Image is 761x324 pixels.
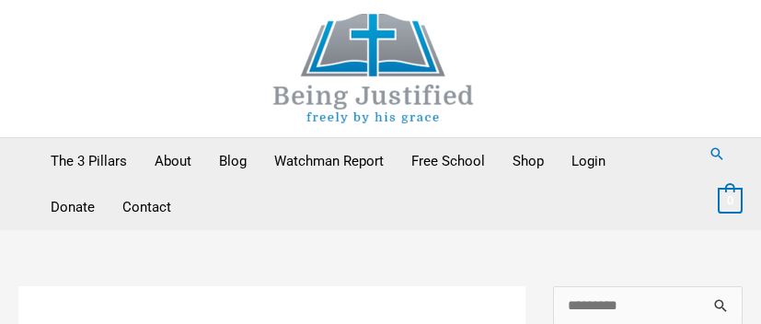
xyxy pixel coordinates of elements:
a: Watchman Report [260,138,398,184]
a: The 3 Pillars [37,138,141,184]
a: Donate [37,184,109,230]
a: Blog [205,138,260,184]
a: Free School [398,138,499,184]
img: Being Justified [236,14,512,123]
nav: Primary Site Navigation [37,138,690,230]
span: 0 [727,193,733,207]
a: Login [558,138,619,184]
a: View Shopping Cart, empty [718,191,743,208]
a: Contact [109,184,185,230]
a: Search button [709,145,725,162]
a: Shop [499,138,558,184]
a: About [141,138,205,184]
